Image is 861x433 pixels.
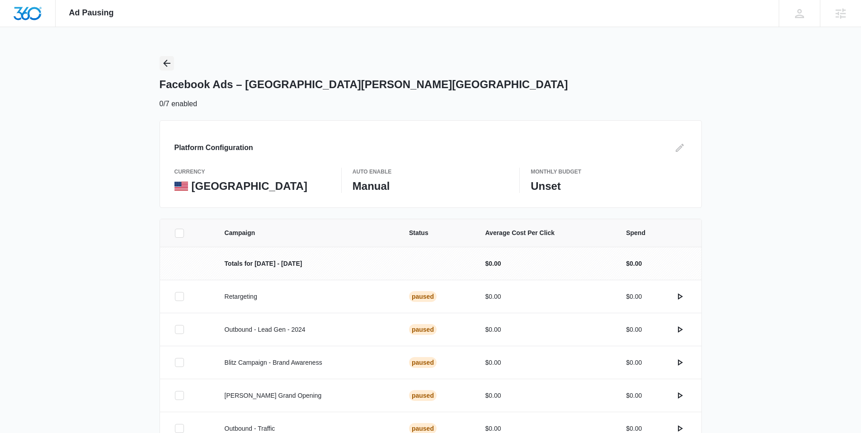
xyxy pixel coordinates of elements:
p: $0.00 [485,325,605,334]
p: $0.00 [485,259,605,268]
button: Edit [673,141,687,155]
p: $0.00 [485,358,605,367]
p: $0.00 [626,391,642,400]
button: Back [160,56,174,71]
span: Spend [626,228,687,238]
span: Status [409,228,464,238]
button: actions.activate [673,322,687,337]
p: currency [174,168,330,176]
div: Paused [409,357,437,368]
button: actions.activate [673,388,687,403]
button: actions.activate [673,355,687,370]
p: $0.00 [485,292,605,301]
p: $0.00 [626,325,642,334]
p: $0.00 [626,259,642,268]
div: Paused [409,324,437,335]
p: Monthly Budget [531,168,687,176]
p: Auto Enable [353,168,508,176]
p: Blitz Campaign - Brand Awareness [225,358,387,367]
h3: Platform Configuration [174,142,253,153]
div: Paused [409,291,437,302]
span: Average Cost Per Click [485,228,605,238]
p: Manual [353,179,508,193]
p: $0.00 [485,391,605,400]
button: actions.activate [673,289,687,304]
h1: Facebook Ads – [GEOGRAPHIC_DATA][PERSON_NAME][GEOGRAPHIC_DATA] [160,78,568,91]
span: Campaign [225,228,387,238]
p: $0.00 [626,292,642,301]
p: 0/7 enabled [160,99,198,109]
p: Unset [531,179,687,193]
div: Paused [409,390,437,401]
span: Ad Pausing [69,8,114,18]
p: [PERSON_NAME] Grand Opening [225,391,387,400]
p: $0.00 [626,358,642,367]
img: United States [174,182,188,191]
p: Retargeting [225,292,387,301]
p: [GEOGRAPHIC_DATA] [192,179,307,193]
p: Totals for [DATE] - [DATE] [225,259,387,268]
p: Outbound - Lead Gen - 2024 [225,325,387,334]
